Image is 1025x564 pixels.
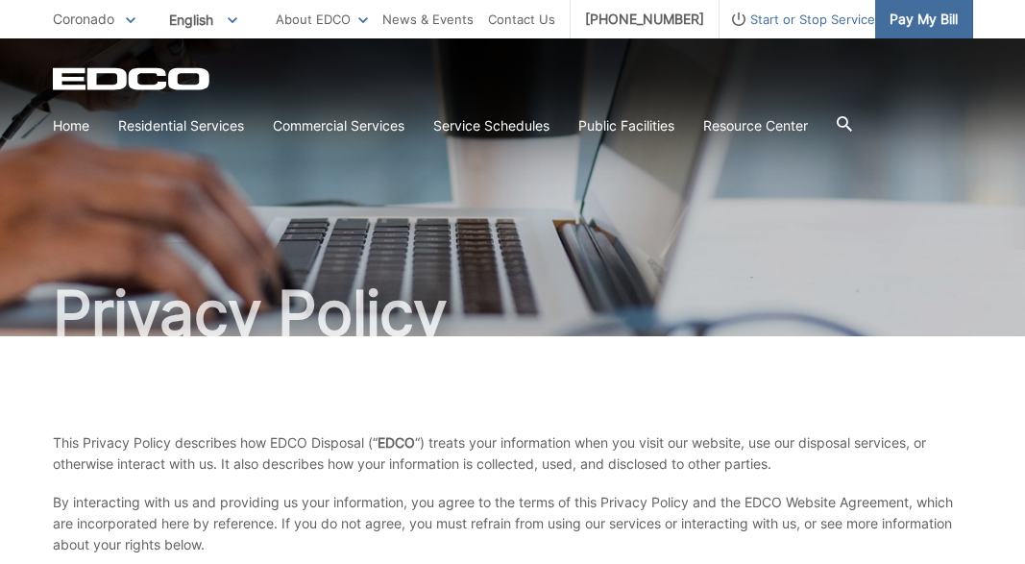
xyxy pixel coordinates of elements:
[890,9,958,30] span: Pay My Bill
[53,67,212,90] a: EDCD logo. Return to the homepage.
[53,432,973,475] p: This Privacy Policy describes how EDCO Disposal (“ “) treats your information when you visit our ...
[378,434,415,451] strong: EDCO
[578,115,674,136] a: Public Facilities
[53,115,89,136] a: Home
[53,492,973,555] p: By interacting with us and providing us your information, you agree to the terms of this Privacy ...
[382,9,474,30] a: News & Events
[276,9,368,30] a: About EDCO
[488,9,555,30] a: Contact Us
[703,115,808,136] a: Resource Center
[273,115,404,136] a: Commercial Services
[433,115,549,136] a: Service Schedules
[53,11,114,27] span: Coronado
[53,282,973,344] h1: Privacy Policy
[118,115,244,136] a: Residential Services
[155,4,252,36] span: English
